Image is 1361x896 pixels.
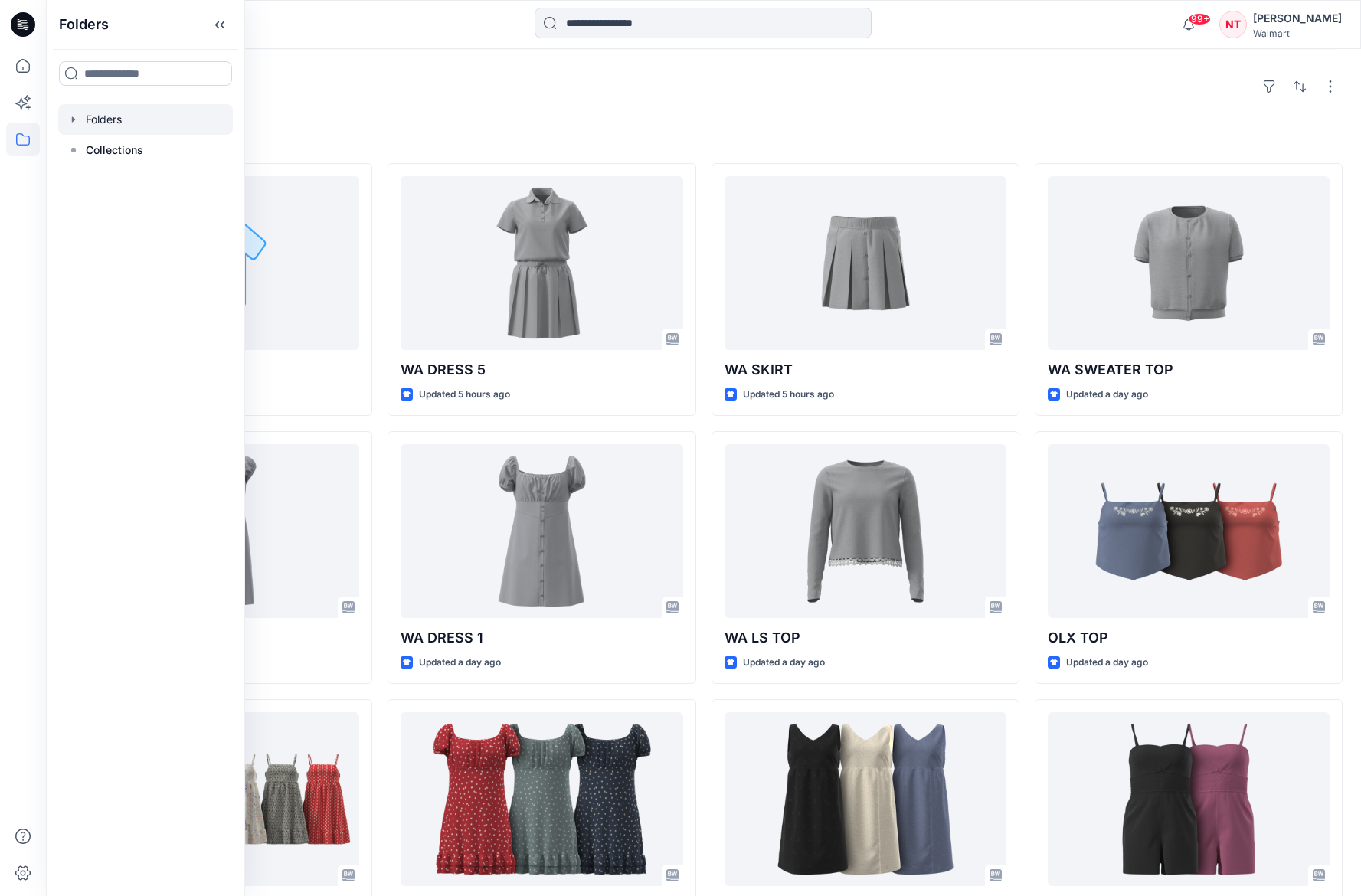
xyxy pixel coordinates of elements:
p: WA LS TOP [725,627,1006,649]
p: Updated a day ago [1066,655,1148,671]
a: WA DRESS 5 [401,176,682,350]
p: WA SKIRT [725,359,1006,381]
div: [PERSON_NAME] [1253,9,1342,28]
a: WA DRESS 1 [401,444,682,618]
a: WA ROMPER [1048,712,1330,886]
a: WA SKIRT [725,176,1006,350]
p: Updated 5 hours ago [743,387,834,403]
span: 99+ [1188,13,1211,25]
p: Collections [86,141,143,159]
p: OLX TOP [1048,627,1330,649]
a: WA SWEATER TOP [1048,176,1330,350]
p: Updated a day ago [1066,387,1148,403]
p: Updated a day ago [743,655,825,671]
div: NT [1219,11,1247,38]
a: OLX TOP [1048,444,1330,618]
p: WA DRESS 5 [401,359,682,381]
h4: Styles [64,129,1343,148]
p: Updated 5 hours ago [419,387,510,403]
p: WA DRESS 1 [401,627,682,649]
a: WA DRESS 2 [725,712,1006,886]
p: Updated a day ago [419,655,501,671]
a: WA LS TOP [725,444,1006,618]
a: HQ021001 WA KNIT PEASANT DRESS [401,712,682,886]
p: WA SWEATER TOP [1048,359,1330,381]
div: Walmart [1253,28,1342,39]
